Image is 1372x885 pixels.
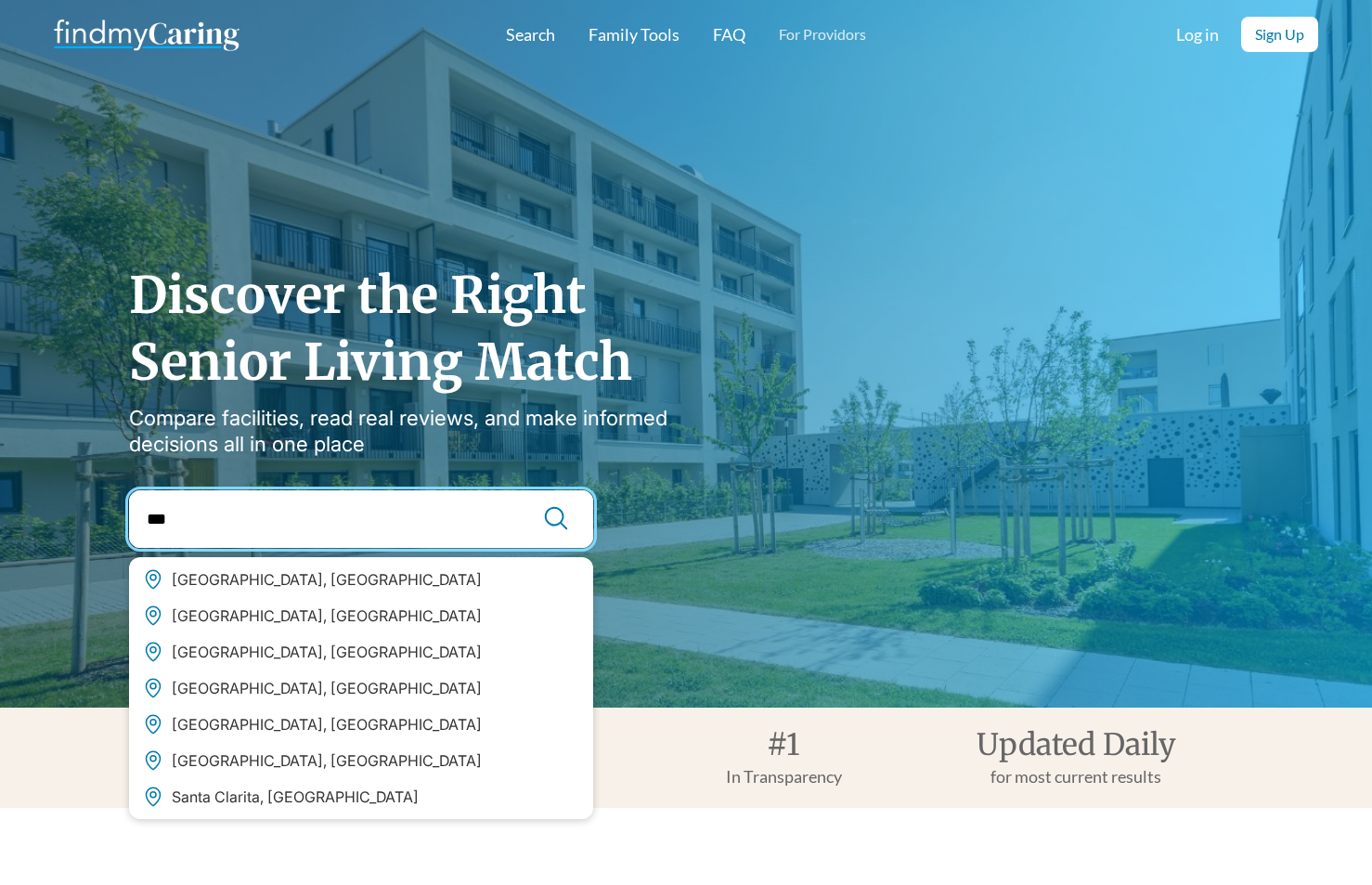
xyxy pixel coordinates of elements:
[142,641,164,663] img: Map Pin Icon
[142,786,164,808] img: Map Pin Icon
[129,262,732,396] h1: Discover the Right Senior Living Match
[142,605,164,627] img: Map Pin Icon
[129,490,593,548] form: City Search
[142,749,164,772] img: Map Pin Icon
[172,643,482,661] div: [GEOGRAPHIC_DATA], [GEOGRAPHIC_DATA]
[142,677,164,699] img: Map Pin Icon
[726,767,842,786] div: In Transparency
[54,16,239,53] img: findmyCaring Logo
[1241,17,1318,52] a: Sign Up
[589,25,680,44] a: Family Tools
[1176,25,1219,44] a: Log in
[172,715,482,734] div: [GEOGRAPHIC_DATA], [GEOGRAPHIC_DATA]
[506,25,555,44] a: Search
[990,767,1161,786] div: for most current results
[142,713,164,735] img: Map Pin Icon
[172,751,482,770] div: [GEOGRAPHIC_DATA], [GEOGRAPHIC_DATA]
[172,606,482,625] div: [GEOGRAPHIC_DATA], [GEOGRAPHIC_DATA]
[172,570,482,589] div: [GEOGRAPHIC_DATA], [GEOGRAPHIC_DATA]
[172,679,482,697] div: [GEOGRAPHIC_DATA], [GEOGRAPHIC_DATA]
[172,787,419,806] div: Santa Clarita, [GEOGRAPHIC_DATA]
[142,568,164,591] img: Map Pin Icon
[542,504,570,532] img: Search Icon
[779,25,866,44] a: For Providors
[977,730,1176,760] div: Updated Daily
[129,405,732,457] div: Compare facilities, read real reviews, and make informed decisions all in one place
[713,25,745,44] a: FAQ
[767,730,800,760] div: #1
